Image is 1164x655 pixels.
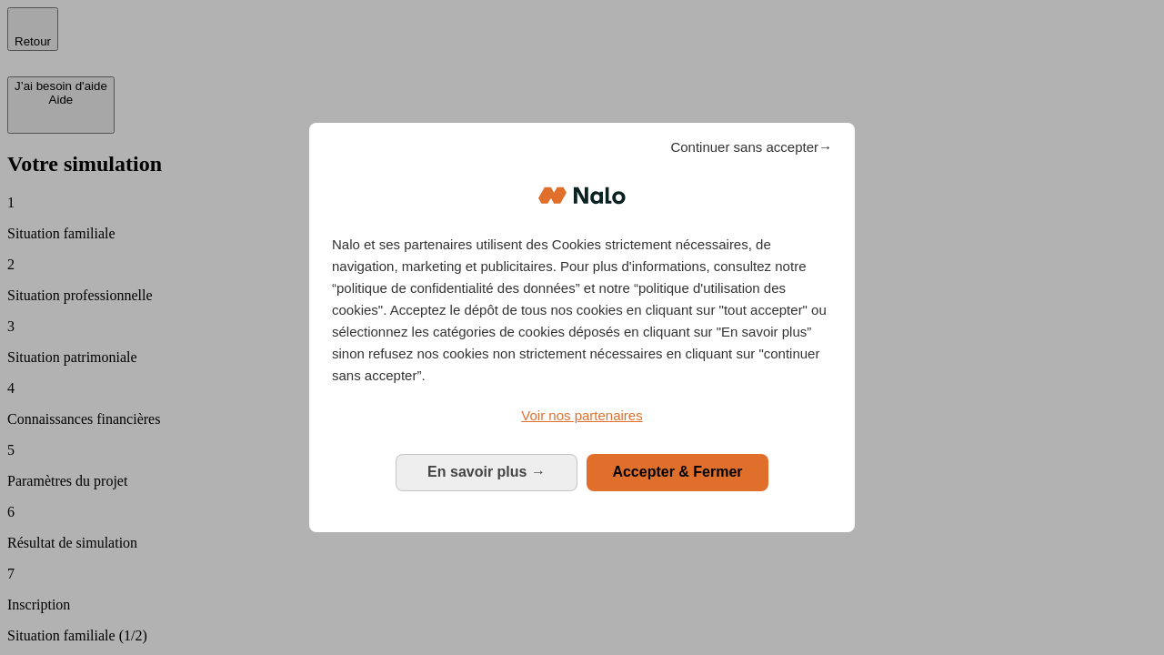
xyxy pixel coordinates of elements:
span: Voir nos partenaires [521,408,642,423]
div: Bienvenue chez Nalo Gestion du consentement [309,123,855,531]
a: Voir nos partenaires [332,405,832,427]
span: Continuer sans accepter→ [670,136,832,158]
button: Accepter & Fermer: Accepter notre traitement des données et fermer [587,454,768,490]
button: En savoir plus: Configurer vos consentements [396,454,577,490]
span: En savoir plus → [427,464,546,479]
img: Logo [538,168,626,223]
p: Nalo et ses partenaires utilisent des Cookies strictement nécessaires, de navigation, marketing e... [332,234,832,387]
span: Accepter & Fermer [612,464,742,479]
